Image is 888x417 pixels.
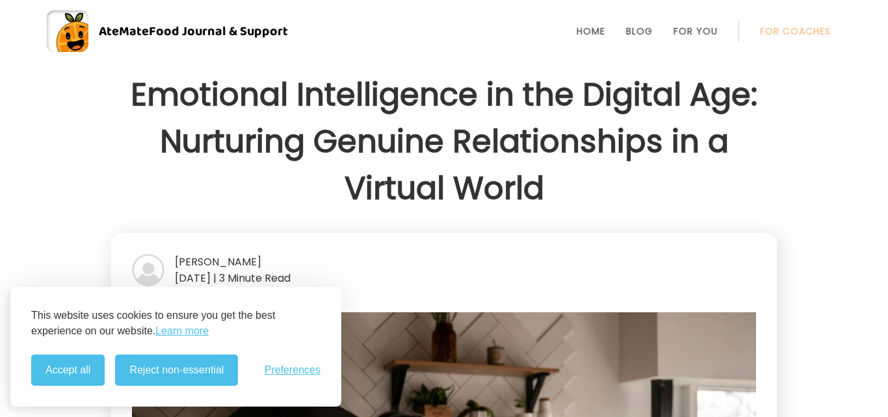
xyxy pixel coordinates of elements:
[111,72,777,212] h1: Emotional Intelligence in the Digital Age: Nurturing Genuine Relationships in a Virtual World
[673,26,718,36] a: For You
[155,323,209,339] a: Learn more
[88,21,288,42] div: AteMate
[265,364,320,376] span: Preferences
[132,270,756,286] div: [DATE] | 3 Minute Read
[760,26,831,36] a: For Coaches
[115,355,238,386] button: Reject non-essential
[31,308,320,339] p: This website uses cookies to ensure you get the best experience on our website.
[132,254,756,270] div: [PERSON_NAME]
[47,10,841,52] a: AteMateFood Journal & Support
[149,21,288,42] span: Food Journal & Support
[132,254,164,286] img: bg-avatar-default.svg
[626,26,653,36] a: Blog
[31,355,105,386] button: Accept all cookies
[265,364,320,376] button: Toggle preferences
[577,26,605,36] a: Home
